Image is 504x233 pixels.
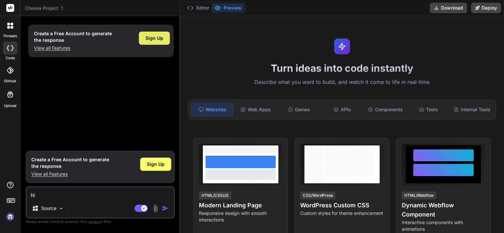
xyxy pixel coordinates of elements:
p: Interactive components with animations [402,219,485,232]
div: Games [278,103,320,116]
span: Sign Up [147,161,165,168]
label: threads [3,33,17,39]
h4: WordPress Custom CSS [300,201,384,210]
label: code [6,55,15,61]
img: attachment [152,205,159,212]
img: Pick Models [58,206,64,211]
span: Choose Project [25,5,64,12]
h4: Modern Landing Page [199,201,282,210]
p: Always double-check its answers. Your in Bind [26,219,175,225]
label: GitHub [4,78,16,84]
p: Custom styles for theme enhancement [300,210,384,217]
span: privacy [88,220,100,223]
p: View all Features [31,171,109,177]
img: signin [5,211,16,222]
div: CSS/WordPress [300,192,335,199]
h1: Turn ideas into code instantly [184,62,500,74]
h4: Dynamic Webflow Component [402,201,485,219]
button: Download [430,3,467,13]
div: Tools [408,103,450,116]
div: APIs [321,103,363,116]
div: Internal Tools [451,103,493,116]
button: Deploy [471,3,501,13]
div: Web Apps [235,103,277,116]
div: Websites [191,103,234,116]
div: HTML/CSS/JS [199,192,231,199]
p: View all Features [34,45,112,51]
p: Describe what you want to build, and watch it come to life in real-time [184,78,500,87]
button: Preview [212,3,244,13]
p: Responsive design with smooth interactions [199,210,282,223]
button: Editor [184,3,212,13]
h1: Create a Free Account to generate the response [34,30,112,43]
img: icon [162,205,169,212]
div: Components [364,103,406,116]
div: HTML/Webflow [402,192,436,199]
h1: Create a Free Account to generate the response [31,156,109,169]
label: Upload [4,103,16,109]
p: Source [41,205,56,212]
span: Sign Up [145,35,163,41]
